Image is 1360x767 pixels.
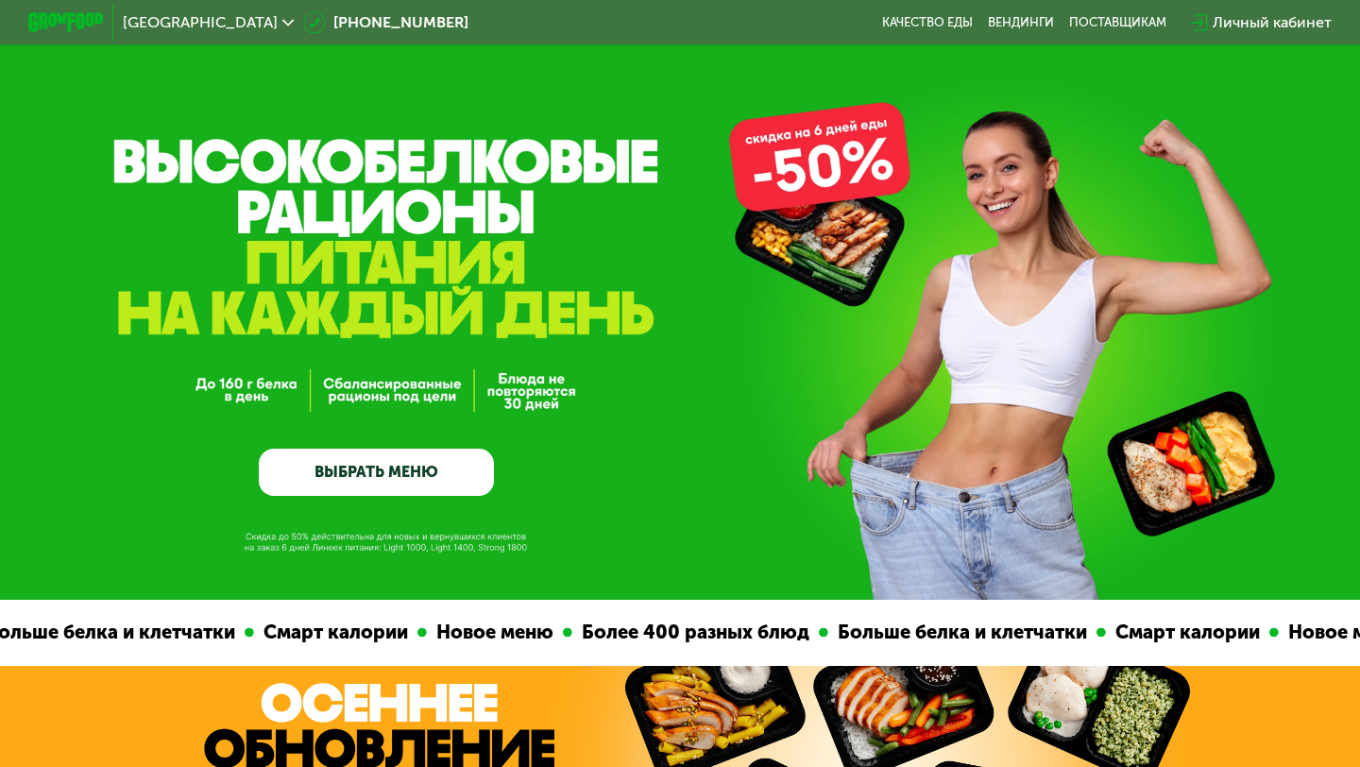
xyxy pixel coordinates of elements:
[570,618,817,647] div: Более 400 разных блюд
[882,15,973,30] a: Качество еды
[826,618,1095,647] div: Больше белка и клетчатки
[123,15,278,30] span: [GEOGRAPHIC_DATA]
[1069,15,1166,30] div: поставщикам
[425,618,561,647] div: Новое меню
[259,449,494,496] a: ВЫБРАТЬ МЕНЮ
[1213,11,1332,34] div: Личный кабинет
[988,15,1054,30] a: Вендинги
[252,618,416,647] div: Смарт калории
[1104,618,1267,647] div: Смарт калории
[303,11,468,34] a: [PHONE_NUMBER]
